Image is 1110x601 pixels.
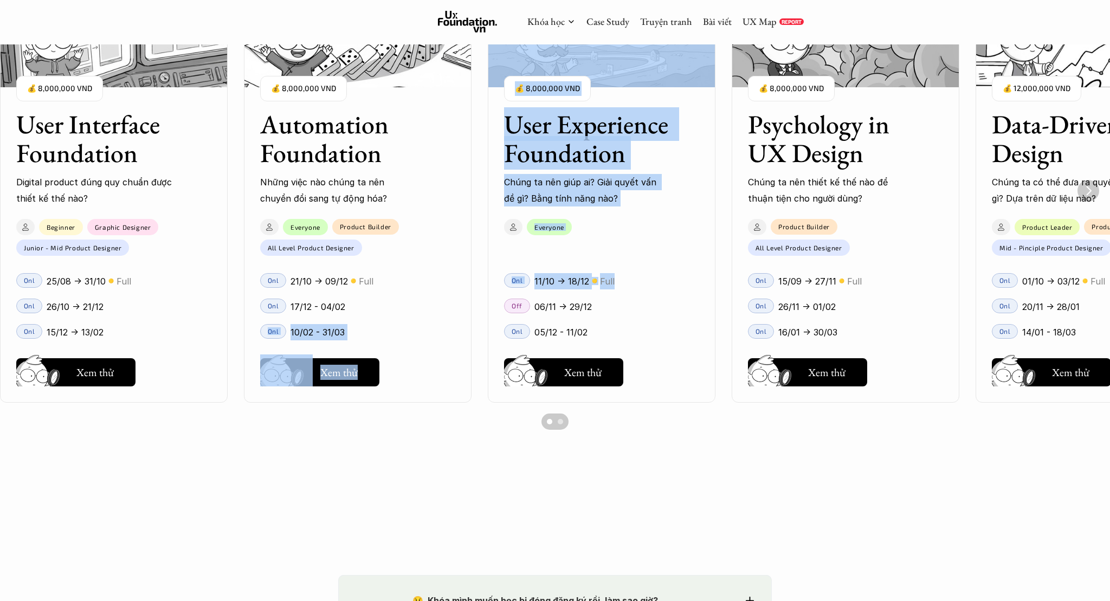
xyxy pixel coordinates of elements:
p: 25/08 -> 31/10 [47,273,106,289]
p: Full [117,273,131,289]
p: 14/01 - 18/03 [1022,324,1076,340]
button: Xem thử [260,358,379,386]
p: 16/01 -> 30/03 [778,324,837,340]
p: Onl [999,277,1011,285]
p: 17/12 - 04/02 [291,299,345,315]
p: 10/02 - 31/03 [291,324,345,340]
p: 💰 8,000,000 VND [271,82,336,96]
p: 21/10 -> 09/12 [291,273,348,289]
p: 💰 8,000,000 VND [759,82,824,96]
p: 15/09 -> 27/11 [778,273,836,289]
p: Onl [756,277,767,285]
h5: Xem thử [808,365,846,380]
p: 11/10 -> 18/12 [534,273,589,289]
p: Full [359,273,373,289]
h3: User Interface Foundation [16,111,184,168]
a: Xem thử [260,354,379,386]
p: Onl [24,277,35,285]
p: Onl [756,328,767,335]
p: 🟡 [839,277,844,286]
p: Chúng ta nên giúp ai? Giải quyết vấn đề gì? Bằng tính năng nào? [504,174,661,207]
a: Case Study [586,15,629,28]
button: Scroll to page 1 [541,413,555,430]
p: Junior - Mid Product Designer [24,244,121,251]
p: Onl [999,302,1011,310]
p: 20/11 -> 28/01 [1022,299,1080,315]
p: Product Builder [340,223,391,231]
p: Onl [756,302,767,310]
p: 💰 8,000,000 VND [515,82,580,96]
a: Truyện tranh [640,15,692,28]
a: Xem thử [748,354,867,386]
a: Xem thử [504,354,623,386]
a: UX Map [743,15,777,28]
p: Everyone [534,223,564,231]
a: Bài viết [703,15,732,28]
p: Onl [512,328,523,335]
button: Next [1077,180,1099,202]
p: 🟡 [351,277,356,286]
p: Product Leader [1022,223,1072,231]
h5: Xem thử [1052,365,1089,380]
p: Beginner [47,223,75,231]
p: 15/12 -> 13/02 [47,324,104,340]
p: Onl [268,277,279,285]
p: All Level Product Designer [756,244,842,251]
button: Xem thử [748,358,867,386]
p: Onl [24,302,35,310]
h5: Xem thử [564,365,602,380]
p: Chúng ta nên thiết kế thế nào để thuận tiện cho người dùng? [748,174,905,207]
p: Full [1090,273,1105,289]
p: Onl [268,302,279,310]
p: Graphic Designer [95,223,151,231]
p: 26/11 -> 01/02 [778,299,836,315]
p: 🟡 [592,277,597,286]
p: 💰 12,000,000 VND [1003,82,1070,96]
a: Khóa học [527,15,565,28]
p: Onl [512,277,523,285]
p: 26/10 -> 21/12 [47,299,104,315]
h3: User Experience Foundation [504,111,672,168]
p: Product Builder [778,223,830,231]
p: Onl [268,328,279,335]
p: Onl [24,328,35,335]
button: Scroll to page 2 [555,413,569,430]
p: Onl [999,328,1011,335]
p: Những việc nào chúng ta nên chuyển đổi sang tự động hóa? [260,174,417,207]
p: Full [600,273,615,289]
p: 01/10 -> 03/12 [1022,273,1080,289]
p: Everyone [291,223,320,231]
p: REPORT [782,18,802,25]
p: 06/11 -> 29/12 [534,299,592,315]
p: 💰 8,000,000 VND [27,82,92,96]
button: Xem thử [16,358,135,386]
h5: Xem thử [76,365,114,380]
a: Xem thử [16,354,135,386]
p: 05/12 - 11/02 [534,324,588,340]
h3: Automation Foundation [260,111,428,168]
button: Xem thử [504,358,623,386]
a: REPORT [779,18,804,25]
p: Full [847,273,862,289]
h3: Psychology in UX Design [748,111,916,168]
p: 🟡 [108,277,114,286]
p: 🟡 [1082,277,1088,286]
p: All Level Product Designer [268,244,354,251]
p: Digital product đúng quy chuẩn được thiết kế thế nào? [16,174,173,207]
p: Mid - Pinciple Product Designer [999,244,1103,251]
p: Off [512,302,522,310]
h5: Xem thử [320,365,358,380]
